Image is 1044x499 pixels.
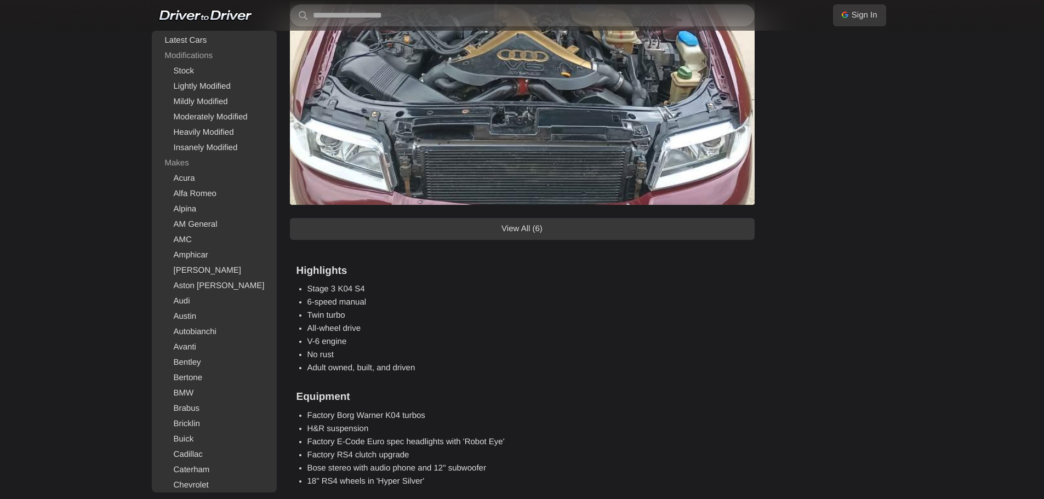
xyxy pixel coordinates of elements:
a: Latest Cars [154,33,275,48]
a: Austin [154,309,275,324]
a: Sign In [833,4,886,26]
li: 18" RS4 wheels in 'Hyper Silver' [307,475,748,488]
a: Avanti [154,340,275,355]
a: Mildly Modified [154,94,275,110]
div: Modifications [154,48,275,64]
li: Factory RS4 clutch upgrade [307,449,748,462]
a: Heavily Modified [154,125,275,140]
a: Audi [154,294,275,309]
a: Autobianchi [154,324,275,340]
a: [PERSON_NAME] [154,263,275,278]
a: Alpina [154,202,275,217]
a: Amphicar [154,248,275,263]
li: Factory Borg Warner K04 turbos [307,409,748,422]
a: Cadillac [154,447,275,462]
a: Bricklin [154,416,275,432]
a: Brabus [154,401,275,416]
a: Bentley [154,355,275,370]
div: Makes [154,156,275,171]
a: BMW [154,386,275,401]
h3: Highlights [296,264,748,279]
a: Buick [154,432,275,447]
a: AMC [154,232,275,248]
a: Caterham [154,462,275,478]
li: 6-speed manual [307,296,748,309]
a: Stock [154,64,275,79]
li: Bose stereo with audio phone and 12" subwoofer [307,462,748,475]
li: Stage 3 K04 S4 [307,283,748,296]
a: View All (6) [290,218,755,240]
li: V-6 engine [307,335,748,348]
li: Adult owned, built, and driven [307,362,748,375]
li: Factory E-Code Euro spec headlights with 'Robot Eye' [307,435,748,449]
a: Lightly Modified [154,79,275,94]
a: Alfa Romeo [154,186,275,202]
a: Chevrolet [154,478,275,493]
h3: Equipment [296,390,748,405]
a: Moderately Modified [154,110,275,125]
li: All-wheel drive [307,322,748,335]
li: No rust [307,348,748,362]
a: Acura [154,171,275,186]
li: H&R suspension [307,422,748,435]
a: Aston [PERSON_NAME] [154,278,275,294]
a: AM General [154,217,275,232]
li: Twin turbo [307,309,748,322]
a: Bertone [154,370,275,386]
a: Insanely Modified [154,140,275,156]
